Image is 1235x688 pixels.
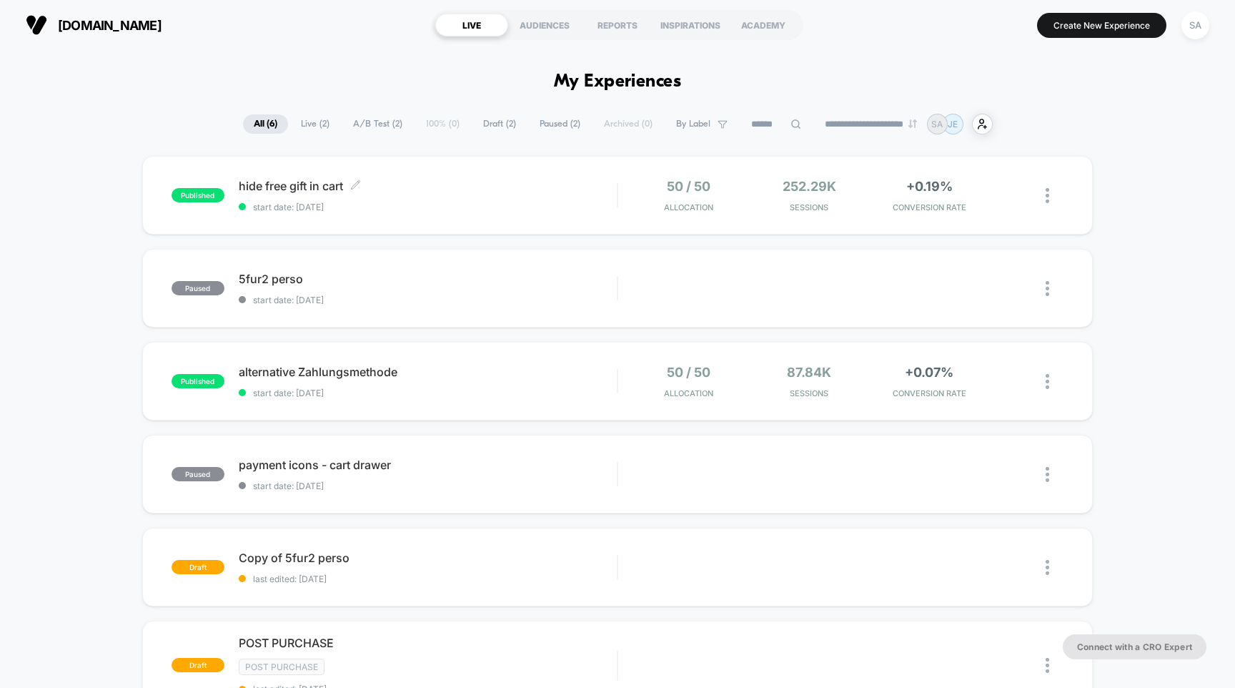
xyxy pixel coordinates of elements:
button: Connect with a CRO Expert [1063,634,1206,659]
img: close [1046,467,1049,482]
span: payment icons - cart drawer [239,458,617,472]
span: start date: [DATE] [239,295,617,305]
img: close [1046,658,1049,673]
span: paused [172,467,224,481]
span: 50 / 50 [667,179,710,194]
span: draft [172,658,224,672]
span: +0.07% [905,365,953,380]
span: paused [172,281,224,295]
span: A/B Test ( 2 ) [342,114,413,134]
span: start date: [DATE] [239,481,617,491]
img: close [1046,188,1049,203]
img: end [908,119,917,128]
span: Allocation [664,388,713,398]
img: close [1046,560,1049,575]
span: published [172,188,224,202]
span: All ( 6 ) [243,114,288,134]
span: 50 / 50 [667,365,710,380]
img: Visually logo [26,14,47,36]
div: SA [1181,11,1209,39]
span: CONVERSION RATE [873,388,986,398]
span: start date: [DATE] [239,202,617,212]
span: Sessions [753,202,866,212]
span: Sessions [753,388,866,398]
h1: My Experiences [554,72,682,92]
div: LIVE [435,14,508,36]
span: [DOMAIN_NAME] [58,18,162,33]
span: Copy of 5fur2 perso [239,551,617,565]
span: CONVERSION RATE [873,202,986,212]
span: alternative Zahlungsmethode [239,365,617,379]
div: AUDIENCES [508,14,581,36]
div: REPORTS [581,14,654,36]
span: Post Purchase [239,659,324,675]
span: 5fur2 perso [239,272,617,286]
span: By Label [676,119,710,129]
span: last edited: [DATE] [239,574,617,584]
span: start date: [DATE] [239,388,617,398]
button: [DOMAIN_NAME] [21,14,166,36]
span: Draft ( 2 ) [472,114,527,134]
button: SA [1177,11,1214,40]
span: 252.29k [783,179,836,194]
img: close [1046,374,1049,389]
span: Paused ( 2 ) [529,114,591,134]
img: close [1046,281,1049,296]
div: INSPIRATIONS [654,14,727,36]
span: 87.84k [787,365,831,380]
span: hide free gift in cart [239,179,617,193]
button: Create New Experience [1037,13,1166,38]
p: SA [931,119,943,129]
span: +0.19% [906,179,953,194]
span: draft [172,560,224,574]
span: Allocation [664,202,713,212]
p: JE [948,119,958,129]
span: POST PURCHASE [239,636,617,650]
span: published [172,374,224,388]
div: ACADEMY [727,14,800,36]
span: Live ( 2 ) [290,114,340,134]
